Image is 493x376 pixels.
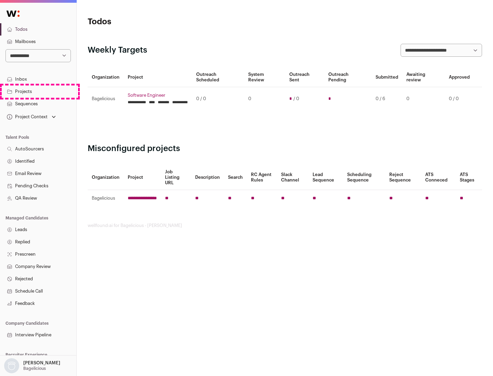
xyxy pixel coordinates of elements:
[385,165,421,190] th: Reject Sequence
[402,68,445,87] th: Awaiting review
[88,16,219,27] h1: Todos
[445,68,474,87] th: Approved
[88,87,124,111] td: Bagelicious
[88,143,482,154] h2: Misconfigured projects
[324,68,371,87] th: Outreach Pending
[5,114,48,120] div: Project Context
[23,366,46,371] p: Bagelicious
[277,165,308,190] th: Slack Channel
[124,165,161,190] th: Project
[308,165,343,190] th: Lead Sequence
[88,45,147,56] h2: Weekly Targets
[88,190,124,207] td: Bagelicious
[3,7,23,21] img: Wellfound
[456,165,482,190] th: ATS Stages
[421,165,455,190] th: ATS Conneced
[4,358,19,373] img: nopic.png
[445,87,474,111] td: 0 / 0
[244,68,285,87] th: System Review
[402,87,445,111] td: 0
[161,165,191,190] th: Job Listing URL
[191,165,224,190] th: Description
[247,165,277,190] th: RC Agent Rules
[88,165,124,190] th: Organization
[371,68,402,87] th: Submitted
[244,87,285,111] td: 0
[88,223,482,228] footer: wellfound:ai for Bagelicious - [PERSON_NAME]
[192,68,244,87] th: Outreach Scheduled
[371,87,402,111] td: 0 / 6
[3,358,62,373] button: Open dropdown
[285,68,325,87] th: Outreach Sent
[124,68,192,87] th: Project
[23,360,60,366] p: [PERSON_NAME]
[224,165,247,190] th: Search
[5,112,57,122] button: Open dropdown
[88,68,124,87] th: Organization
[192,87,244,111] td: 0 / 0
[343,165,385,190] th: Scheduling Sequence
[128,93,188,98] a: Software Engineer
[293,96,299,102] span: / 0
